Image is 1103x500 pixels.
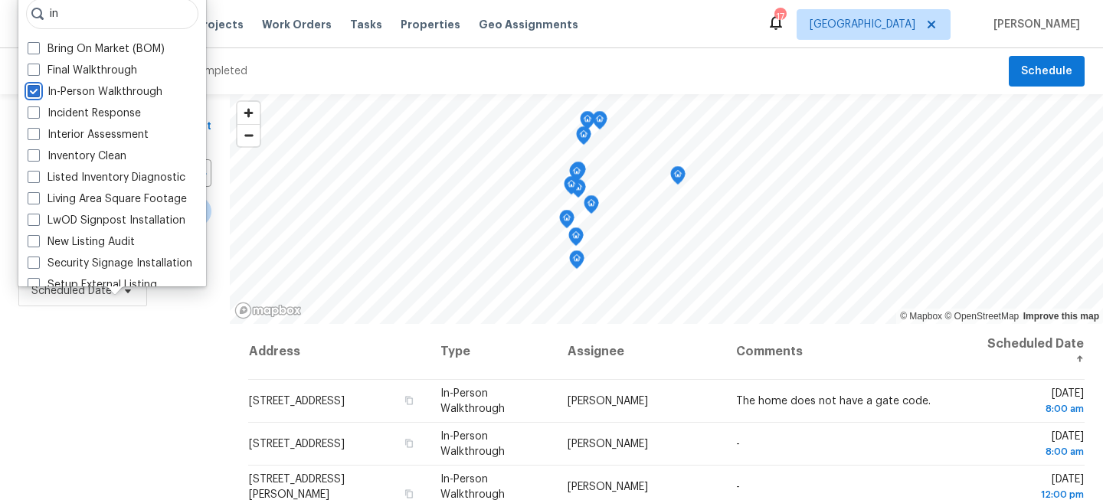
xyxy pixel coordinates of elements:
[559,210,574,234] div: Map marker
[28,63,137,78] label: Final Walkthrough
[402,394,416,407] button: Copy Address
[28,170,185,185] label: Listed Inventory Diagnostic
[592,111,607,135] div: Map marker
[28,234,135,250] label: New Listing Audit
[440,431,505,457] span: In-Person Walkthrough
[28,256,192,271] label: Security Signage Installation
[479,17,578,32] span: Geo Assignments
[440,474,505,500] span: In-Person Walkthrough
[262,17,332,32] span: Work Orders
[249,439,345,449] span: [STREET_ADDRESS]
[249,396,345,407] span: [STREET_ADDRESS]
[237,102,260,124] button: Zoom in
[1009,56,1085,87] button: Schedule
[987,401,1084,417] div: 8:00 am
[248,324,428,380] th: Address
[736,396,931,407] span: The home does not have a gate code.
[584,195,599,219] div: Map marker
[428,324,555,380] th: Type
[987,388,1084,417] span: [DATE]
[974,324,1085,380] th: Scheduled Date ↑
[402,436,416,450] button: Copy Address
[724,324,975,380] th: Comments
[237,124,260,146] button: Zoom out
[196,17,244,32] span: Projects
[28,84,162,100] label: In-Person Walkthrough
[28,191,187,207] label: Living Area Square Footage
[237,125,260,146] span: Zoom out
[555,324,724,380] th: Assignee
[440,388,505,414] span: In-Person Walkthrough
[28,277,157,292] label: Setup External Listing
[736,439,740,449] span: -
[569,250,584,274] div: Map marker
[28,127,149,142] label: Interior Assessment
[249,474,345,500] span: [STREET_ADDRESS][PERSON_NAME]
[571,162,586,185] div: Map marker
[234,302,302,319] a: Mapbox homepage
[28,149,126,164] label: Inventory Clean
[568,439,648,449] span: [PERSON_NAME]
[1021,62,1072,81] span: Schedule
[190,64,247,79] div: Completed
[28,41,165,57] label: Bring On Market (BOM)
[568,482,648,492] span: [PERSON_NAME]
[31,283,112,299] span: Scheduled Date
[230,94,1103,324] canvas: Map
[987,17,1080,32] span: [PERSON_NAME]
[1023,311,1099,322] a: Improve this map
[568,227,584,251] div: Map marker
[580,111,595,135] div: Map marker
[670,166,686,190] div: Map marker
[774,9,785,25] div: 17
[568,396,648,407] span: [PERSON_NAME]
[736,482,740,492] span: -
[576,126,591,150] div: Map marker
[28,106,141,121] label: Incident Response
[569,163,584,187] div: Map marker
[987,431,1084,459] span: [DATE]
[401,17,460,32] span: Properties
[900,311,942,322] a: Mapbox
[987,444,1084,459] div: 8:00 am
[944,311,1019,322] a: OpenStreetMap
[810,17,915,32] span: [GEOGRAPHIC_DATA]
[350,19,382,30] span: Tasks
[564,176,579,200] div: Map marker
[28,213,185,228] label: LwOD Signpost Installation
